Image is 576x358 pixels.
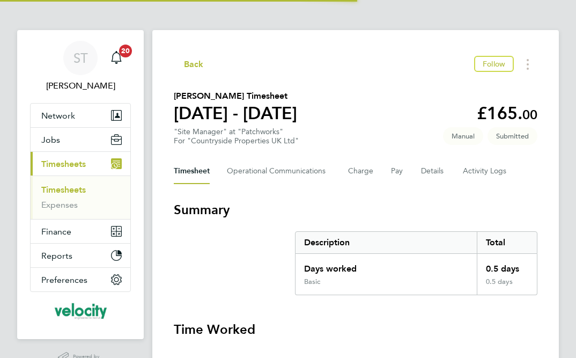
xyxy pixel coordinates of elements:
button: Pay [391,158,404,184]
button: Activity Logs [463,158,508,184]
span: Reports [41,251,72,261]
span: Timesheets [41,159,86,169]
button: Network [31,104,130,127]
span: Finance [41,227,71,237]
span: Back [184,58,204,71]
a: Go to home page [30,303,131,320]
button: Operational Communications [227,158,331,184]
div: 0.5 days [477,254,537,277]
button: Finance [31,220,130,243]
span: Network [41,111,75,121]
h3: Summary [174,201,537,218]
span: Sarah Taylor [30,79,131,92]
button: Preferences [31,268,130,291]
span: Follow [483,59,505,69]
img: velocityrecruitment-logo-retina.png [54,303,107,320]
button: Reports [31,244,130,267]
span: ST [73,51,88,65]
span: Preferences [41,275,87,285]
div: 0.5 days [477,277,537,295]
div: Timesheets [31,176,130,219]
div: Description [296,232,477,253]
span: Jobs [41,135,60,145]
span: 00 [522,107,537,122]
div: Total [477,232,537,253]
div: For "Countryside Properties UK Ltd" [174,136,299,145]
h3: Time Worked [174,321,537,338]
a: Expenses [41,200,78,210]
button: Back [174,57,204,71]
div: Summary [295,231,537,295]
a: Timesheets [41,185,86,195]
button: Timesheets [31,152,130,176]
button: Timesheets Menu [518,56,537,72]
span: This timesheet was manually created. [443,127,483,145]
a: 20 [106,41,127,75]
h1: [DATE] - [DATE] [174,103,297,124]
div: "Site Manager" at "Patchworks" [174,127,299,145]
div: Basic [304,277,320,286]
button: Details [421,158,446,184]
button: Timesheet [174,158,210,184]
h2: [PERSON_NAME] Timesheet [174,90,297,103]
a: ST[PERSON_NAME] [30,41,131,92]
nav: Main navigation [17,30,144,339]
button: Jobs [31,128,130,151]
app-decimal: £165. [477,103,537,123]
div: Days worked [296,254,477,277]
button: Charge [348,158,374,184]
span: This timesheet is Submitted. [488,127,537,145]
span: 20 [119,45,132,57]
button: Follow [474,56,514,72]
